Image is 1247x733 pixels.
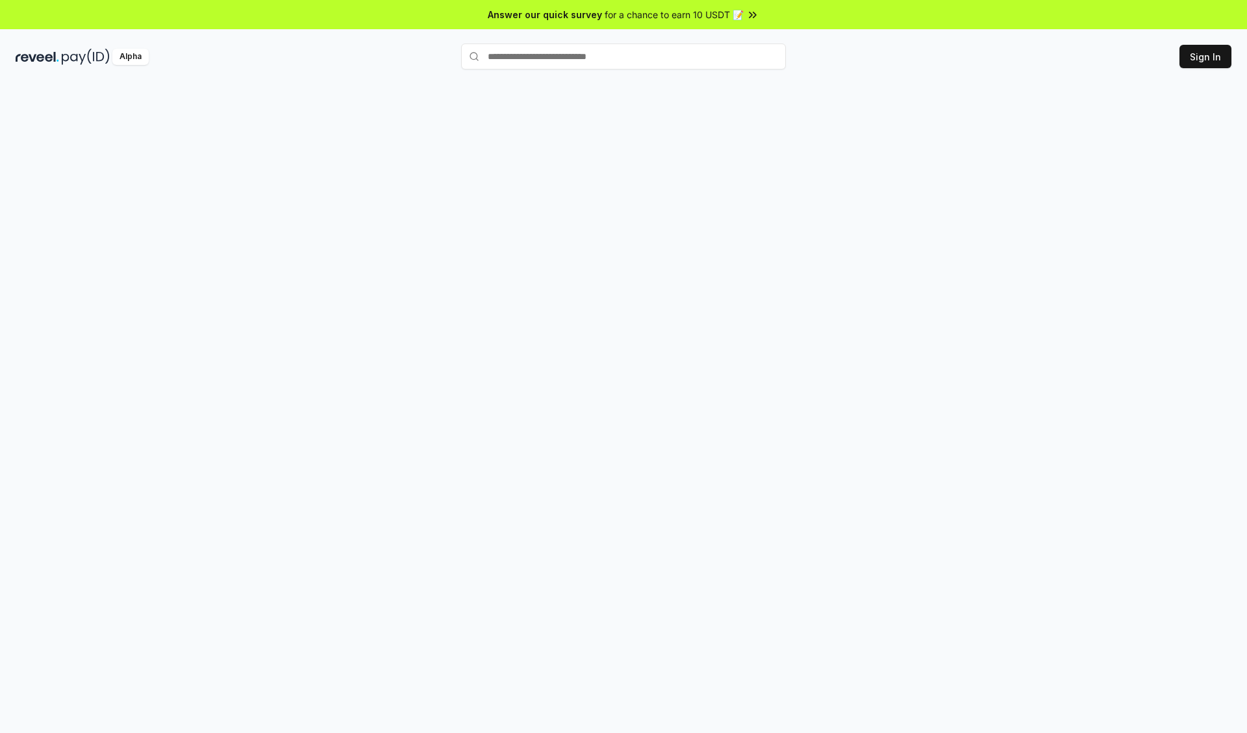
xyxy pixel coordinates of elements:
div: Alpha [112,49,149,65]
img: pay_id [62,49,110,65]
button: Sign In [1179,45,1231,68]
img: reveel_dark [16,49,59,65]
span: for a chance to earn 10 USDT 📝 [605,8,744,21]
span: Answer our quick survey [488,8,602,21]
